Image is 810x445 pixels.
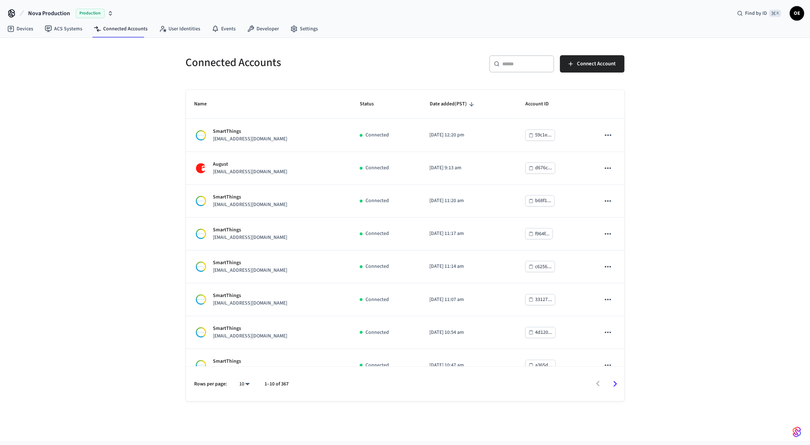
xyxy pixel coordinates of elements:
[365,131,389,139] p: Connected
[1,22,39,35] a: Devices
[360,99,383,110] span: Status
[535,230,550,239] div: f964f...
[791,7,804,20] span: OE
[525,130,555,141] button: 59c1e...
[213,168,288,176] p: [EMAIL_ADDRESS][DOMAIN_NAME]
[194,195,207,208] img: Smartthings Logo, Square
[365,263,389,270] p: Connected
[430,296,508,304] p: [DATE] 11:07 am
[194,380,227,388] p: Rows per page:
[769,10,781,17] span: ⌘ K
[535,361,552,370] div: a365d...
[76,9,105,18] span: Production
[194,293,207,306] img: Smartthings Logo, Square
[213,332,288,340] p: [EMAIL_ADDRESS][DOMAIN_NAME]
[28,9,70,18] span: Nova Production
[365,230,389,237] p: Connected
[525,327,556,338] button: 4d120...
[535,163,552,173] div: d676c...
[213,259,288,267] p: SmartThings
[731,7,787,20] div: Find by ID⌘ K
[535,295,552,304] div: 33127...
[194,129,207,142] img: Smartthings Logo, Square
[535,196,551,205] div: b68f1...
[365,296,389,304] p: Connected
[430,263,508,270] p: [DATE] 11:14 am
[793,426,801,438] img: SeamLogoGradient.69752ec5.svg
[206,22,241,35] a: Events
[365,362,389,369] p: Connected
[213,135,288,143] p: [EMAIL_ADDRESS][DOMAIN_NAME]
[430,362,508,369] p: [DATE] 10:47 am
[525,294,555,305] button: 33127...
[213,193,288,201] p: SmartThings
[241,22,285,35] a: Developer
[525,99,558,110] span: Account ID
[745,10,767,17] span: Find by ID
[525,162,555,174] button: d676c...
[194,227,207,240] img: Smartthings Logo, Square
[194,162,207,175] img: August Logo, Square
[790,6,804,21] button: OE
[213,365,288,373] p: [EMAIL_ADDRESS][DOMAIN_NAME]
[525,360,556,371] button: a365d...
[607,375,623,392] button: Go to next page
[525,228,553,239] button: f964f...
[430,197,508,205] p: [DATE] 11:20 am
[285,22,324,35] a: Settings
[577,59,616,69] span: Connect Account
[430,99,476,110] span: Date added(PST)
[213,128,288,135] p: SmartThings
[236,379,253,389] div: 10
[365,197,389,205] p: Connected
[535,262,552,271] div: c6256...
[213,358,288,365] p: SmartThings
[213,226,288,234] p: SmartThings
[430,230,508,237] p: [DATE] 11:17 am
[153,22,206,35] a: User Identities
[535,328,552,337] div: 4d120...
[213,161,288,168] p: August
[213,201,288,209] p: [EMAIL_ADDRESS][DOMAIN_NAME]
[560,55,625,73] button: Connect Account
[430,329,508,336] p: [DATE] 10:54 am
[213,292,288,300] p: SmartThings
[365,329,389,336] p: Connected
[365,164,389,172] p: Connected
[186,55,401,70] h5: Connected Accounts
[265,380,289,388] p: 1–10 of 367
[39,22,88,35] a: ACS Systems
[430,131,508,139] p: [DATE] 12:20 pm
[430,164,508,172] p: [DATE] 9:13 am
[213,234,288,241] p: [EMAIL_ADDRESS][DOMAIN_NAME]
[213,267,288,274] p: [EMAIL_ADDRESS][DOMAIN_NAME]
[213,300,288,307] p: [EMAIL_ADDRESS][DOMAIN_NAME]
[88,22,153,35] a: Connected Accounts
[525,195,555,206] button: b68f1...
[213,325,288,332] p: SmartThings
[194,99,216,110] span: Name
[194,326,207,339] img: Smartthings Logo, Square
[535,131,552,140] div: 59c1e...
[525,261,555,272] button: c6256...
[194,359,207,372] img: Smartthings Logo, Square
[194,260,207,273] img: Smartthings Logo, Square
